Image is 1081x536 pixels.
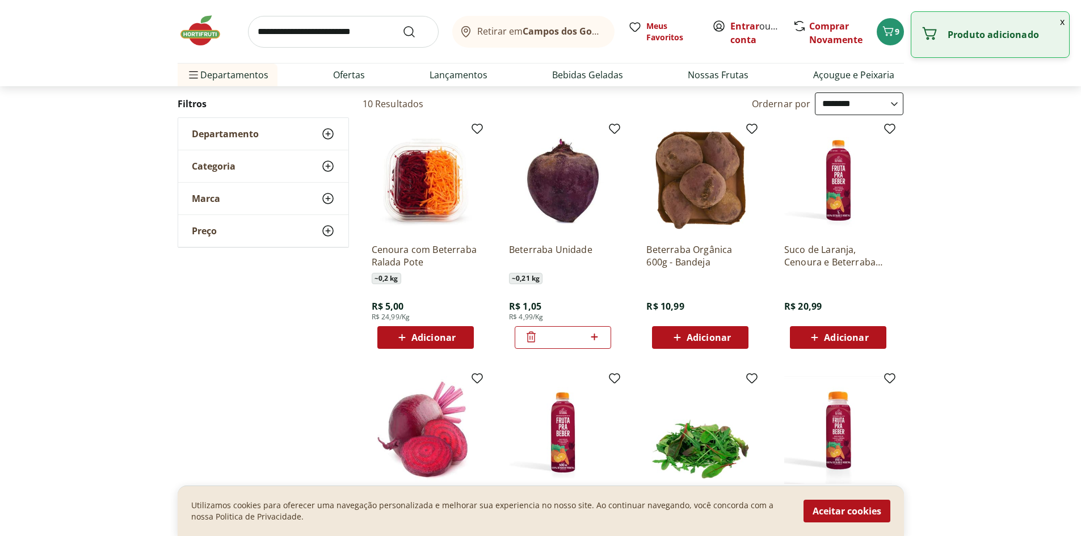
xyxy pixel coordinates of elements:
[784,126,892,234] img: Suco de Laranja, Cenoura e Beterraba Natural da Terra 1L
[178,118,348,150] button: Departamento
[372,243,479,268] a: Cenoura com Beterraba Ralada Pote
[730,20,793,46] a: Criar conta
[730,19,781,47] span: ou
[509,300,541,313] span: R$ 1,05
[790,326,886,349] button: Adicionar
[430,68,487,82] a: Lançamentos
[372,273,401,284] span: ~ 0,2 kg
[1055,12,1069,31] button: Fechar notificação
[809,20,863,46] a: Comprar Novamente
[523,25,729,37] b: Campos dos Goytacazes/[GEOGRAPHIC_DATA]
[784,300,822,313] span: R$ 20,99
[687,333,731,342] span: Adicionar
[192,128,259,140] span: Departamento
[628,20,699,43] a: Meus Favoritos
[784,243,892,268] a: Suco de Laranja, Cenoura e Beterraba Natural da Terra 1L
[248,16,439,48] input: search
[192,161,235,172] span: Categoria
[178,183,348,214] button: Marca
[178,14,234,48] img: Hortifruti
[477,26,603,36] span: Retirar em
[895,26,899,37] span: 9
[813,68,894,82] a: Açougue e Peixaria
[824,333,868,342] span: Adicionar
[646,20,699,43] span: Meus Favoritos
[372,313,410,322] span: R$ 24,99/Kg
[509,376,617,484] img: Suco de Laranja com Cenoura e Beterraba Fruta Para Beber Natural da Terra 500ml
[552,68,623,82] a: Bebidas Geladas
[192,225,217,237] span: Preço
[178,150,348,182] button: Categoria
[646,126,754,234] img: Beterraba Orgânica 600g - Bandeja
[372,126,479,234] img: Cenoura com Beterraba Ralada Pote
[877,18,904,45] button: Carrinho
[784,376,892,484] img: Suco de Laranja com Cenoura e Beterraba Fruta Para Beber Natural da Terra 250ml
[509,243,617,268] a: Beterraba Unidade
[730,20,759,32] a: Entrar
[688,68,748,82] a: Nossas Frutas
[411,333,456,342] span: Adicionar
[372,300,404,313] span: R$ 5,00
[191,500,790,522] p: Utilizamos cookies para oferecer uma navegação personalizada e melhorar sua experiencia no nosso ...
[377,326,474,349] button: Adicionar
[509,126,617,234] img: Beterraba Unidade
[192,193,220,204] span: Marca
[372,376,479,484] img: Beterraba Orgânica Natural Da Terra
[646,243,754,268] a: Beterraba Orgânica 600g - Bandeja
[187,61,200,88] button: Menu
[452,16,615,48] button: Retirar emCampos dos Goytacazes/[GEOGRAPHIC_DATA]
[333,68,365,82] a: Ofertas
[187,61,268,88] span: Departamentos
[509,273,542,284] span: ~ 0,21 kg
[646,300,684,313] span: R$ 10,99
[948,29,1060,40] p: Produto adicionado
[178,92,349,115] h2: Filtros
[804,500,890,522] button: Aceitar cookies
[646,376,754,484] img: MINI FOLHAS DE BETERRABA HIG 170G UN
[652,326,748,349] button: Adicionar
[752,98,811,110] label: Ordernar por
[509,313,544,322] span: R$ 4,99/Kg
[402,25,430,39] button: Submit Search
[178,215,348,247] button: Preço
[363,98,424,110] h2: 10 Resultados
